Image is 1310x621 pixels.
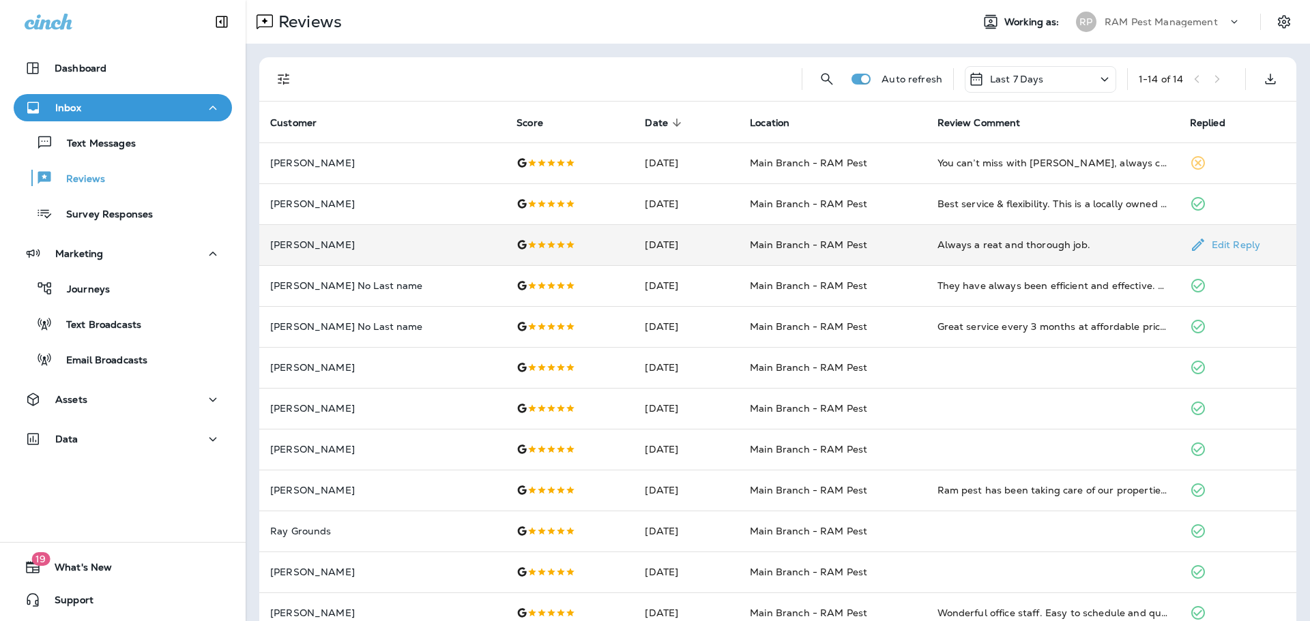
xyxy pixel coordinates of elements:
[14,386,232,413] button: Assets
[270,526,495,536] p: Ray Grounds
[634,470,739,511] td: [DATE]
[270,607,495,618] p: [PERSON_NAME]
[1004,16,1062,28] span: Working as:
[1105,16,1218,27] p: RAM Pest Management
[270,239,495,250] p: [PERSON_NAME]
[53,319,141,332] p: Text Broadcasts
[14,94,232,121] button: Inbox
[270,280,495,291] p: [PERSON_NAME] No Last name
[55,63,106,74] p: Dashboard
[55,394,87,405] p: Assets
[750,484,867,496] span: Main Branch - RAM Pest
[1272,10,1296,34] button: Settings
[273,12,342,32] p: Reviews
[14,309,232,338] button: Text Broadcasts
[1190,117,1225,129] span: Replied
[937,117,1021,129] span: Review Comment
[270,403,495,414] p: [PERSON_NAME]
[53,354,147,367] p: Email Broadcasts
[14,240,232,267] button: Marketing
[750,443,867,455] span: Main Branch - RAM Pest
[14,274,232,303] button: Journeys
[516,117,561,129] span: Score
[53,138,136,151] p: Text Messages
[813,65,841,93] button: Search Reviews
[1076,12,1096,32] div: RP
[645,117,686,129] span: Date
[937,156,1168,170] div: You can’t miss with RAM Pest, always courteous and professional with all the technicians that hav...
[882,74,942,85] p: Auto refresh
[937,197,1168,211] div: Best service & flexibility. This is a locally owned business. Mr. Martin & his staff are amazing....
[750,402,867,414] span: Main Branch - RAM Pest
[750,607,867,619] span: Main Branch - RAM Pest
[14,425,232,453] button: Data
[1139,74,1183,85] div: 1 - 14 of 14
[634,306,739,347] td: [DATE]
[634,347,739,388] td: [DATE]
[270,117,317,129] span: Customer
[634,142,739,183] td: [DATE]
[937,483,1168,497] div: Ram pest has been taking care of our properties for the last 12 years. They are the best in town....
[270,321,495,332] p: [PERSON_NAME] No Last name
[270,566,495,577] p: [PERSON_NAME]
[750,566,867,578] span: Main Branch - RAM Pest
[14,199,232,228] button: Survey Responses
[937,320,1168,333] div: Great service every 3 months at affordable price to keep home bug free. Cody is great! Asks if I ...
[53,209,153,222] p: Survey Responses
[14,586,232,614] button: Support
[937,238,1168,252] div: Always a reat and thorough job.
[270,198,495,209] p: [PERSON_NAME]
[55,102,81,113] p: Inbox
[937,117,1038,129] span: Review Comment
[990,74,1044,85] p: Last 7 Days
[14,554,232,581] button: 19What's New
[1257,65,1284,93] button: Export as CSV
[53,173,105,186] p: Reviews
[750,320,867,333] span: Main Branch - RAM Pest
[634,183,739,224] td: [DATE]
[516,117,543,129] span: Score
[270,117,334,129] span: Customer
[41,594,93,611] span: Support
[14,345,232,374] button: Email Broadcasts
[634,388,739,429] td: [DATE]
[750,117,807,129] span: Location
[645,117,668,129] span: Date
[31,552,50,566] span: 19
[55,434,78,444] p: Data
[270,485,495,496] p: [PERSON_NAME]
[270,444,495,455] p: [PERSON_NAME]
[55,248,103,259] p: Marketing
[14,55,232,82] button: Dashboard
[750,279,867,292] span: Main Branch - RAM Pest
[750,239,867,251] span: Main Branch - RAM Pest
[634,511,739,551] td: [DATE]
[750,198,867,210] span: Main Branch - RAM Pest
[750,361,867,374] span: Main Branch - RAM Pest
[750,525,867,537] span: Main Branch - RAM Pest
[1190,117,1243,129] span: Replied
[634,551,739,592] td: [DATE]
[14,164,232,192] button: Reviews
[270,157,495,168] p: [PERSON_NAME]
[14,128,232,157] button: Text Messages
[937,279,1168,292] div: They have always been efficient and effective. The technicians have been caring and good at what ...
[750,157,867,169] span: Main Branch - RAM Pest
[41,562,112,578] span: What's New
[634,265,739,306] td: [DATE]
[937,606,1168,620] div: Wonderful office staff. Easy to schedule and quick to respond to my property pest control needs.
[634,429,739,470] td: [DATE]
[1206,239,1260,250] p: Edit Reply
[750,117,789,129] span: Location
[53,284,110,297] p: Journeys
[203,8,241,35] button: Collapse Sidebar
[270,65,297,93] button: Filters
[270,362,495,373] p: [PERSON_NAME]
[634,224,739,265] td: [DATE]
